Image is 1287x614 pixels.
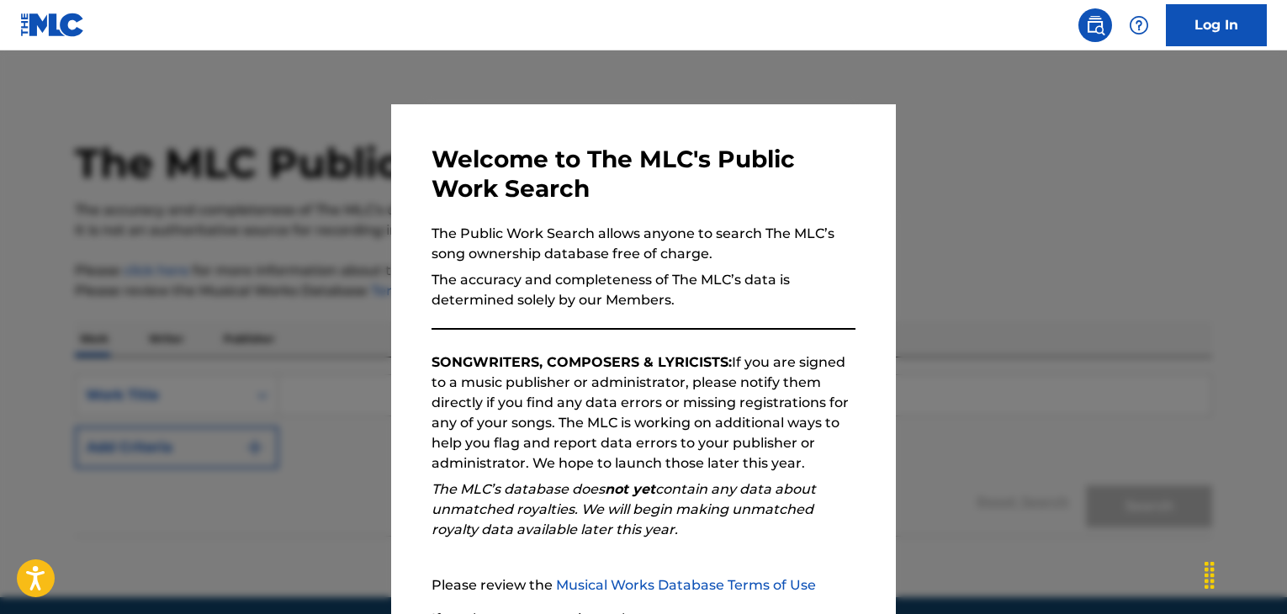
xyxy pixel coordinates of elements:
[1122,8,1156,42] div: Help
[432,224,855,264] p: The Public Work Search allows anyone to search The MLC’s song ownership database free of charge.
[605,481,655,497] strong: not yet
[432,481,816,537] em: The MLC’s database does contain any data about unmatched royalties. We will begin making unmatche...
[1166,4,1267,46] a: Log In
[1078,8,1112,42] a: Public Search
[20,13,85,37] img: MLC Logo
[432,354,732,370] strong: SONGWRITERS, COMPOSERS & LYRICISTS:
[1129,15,1149,35] img: help
[432,145,855,204] h3: Welcome to The MLC's Public Work Search
[1196,550,1223,601] div: Drag
[432,352,855,474] p: If you are signed to a music publisher or administrator, please notify them directly if you find ...
[432,270,855,310] p: The accuracy and completeness of The MLC’s data is determined solely by our Members.
[432,575,855,595] p: Please review the
[1203,533,1287,614] iframe: Chat Widget
[1085,15,1105,35] img: search
[556,577,816,593] a: Musical Works Database Terms of Use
